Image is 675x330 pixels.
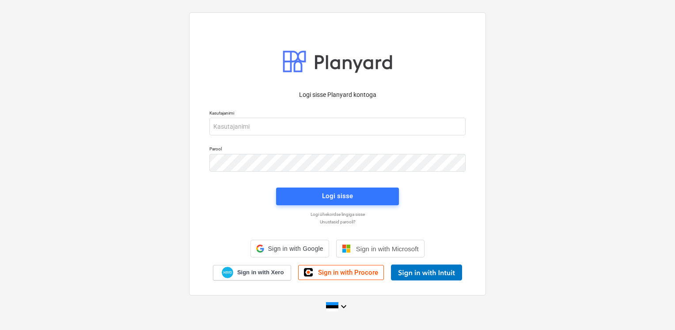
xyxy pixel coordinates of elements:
img: Microsoft logo [342,244,351,253]
a: Logi ühekordse lingiga sisse [205,211,470,217]
img: Xero logo [222,267,233,279]
span: Sign in with Xero [237,269,284,276]
span: Sign in with Procore [318,269,378,276]
input: Kasutajanimi [209,118,466,135]
a: Sign in with Xero [213,265,292,280]
a: Sign in with Procore [298,265,384,280]
p: Logi sisse Planyard kontoga [209,90,466,100]
span: Sign in with Microsoft [356,245,419,253]
span: Sign in with Google [268,245,323,252]
div: Sign in with Google [250,240,329,257]
button: Logi sisse [276,188,399,205]
i: keyboard_arrow_down [338,301,349,312]
div: Logi sisse [322,190,353,202]
p: Kasutajanimi [209,110,466,118]
p: Parool [209,146,466,153]
a: Unustasid parooli? [205,219,470,225]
